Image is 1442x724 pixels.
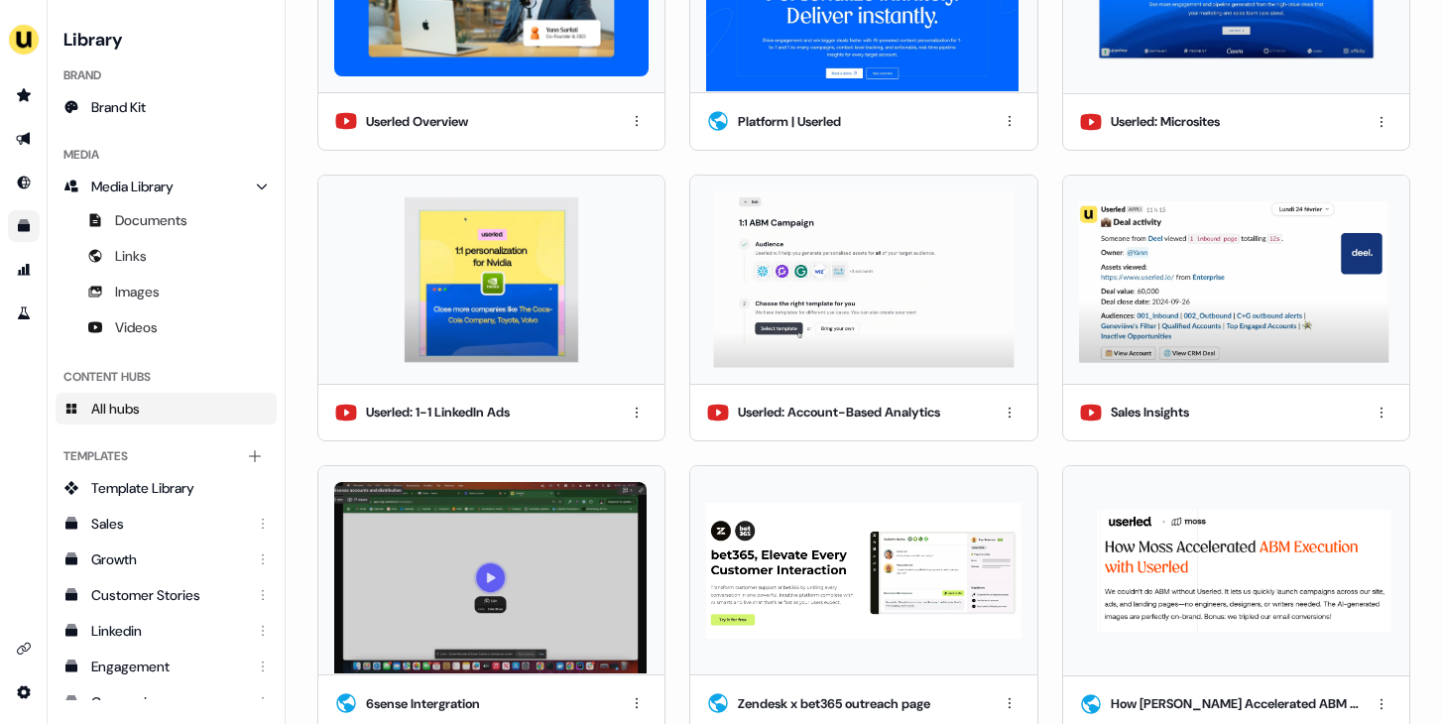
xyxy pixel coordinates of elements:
[8,167,40,198] a: Go to Inbound
[1111,403,1189,422] div: Sales Insights
[91,478,194,498] span: Template Library
[91,657,245,676] div: Engagement
[738,112,841,132] div: Platform | Userled
[8,123,40,155] a: Go to outbound experience
[91,692,245,712] div: Conversion
[706,191,1021,368] img: Userled: Account-Based Analytics
[56,543,277,575] a: Growth
[56,276,277,307] a: Images
[91,514,245,534] div: Sales
[738,694,930,714] div: Zendesk x bet365 outreach page
[366,403,510,422] div: Userled: 1-1 LinkedIn Ads
[115,317,158,337] span: Videos
[56,24,277,52] h3: Library
[56,686,277,718] a: Conversion
[56,139,277,171] div: Media
[56,361,277,393] div: Content Hubs
[1111,694,1362,714] div: How [PERSON_NAME] Accelerated ABM Execution with Userled
[8,676,40,708] a: Go to integrations
[8,633,40,664] a: Go to integrations
[91,585,245,605] div: Customer Stories
[706,482,1021,659] img: Zendesk® x Bet365 Outreach example
[56,311,277,343] a: Videos
[1111,112,1220,132] div: Userled: Microsites
[91,399,140,419] span: All hubs
[334,482,647,673] img: 6sense Intergration
[56,91,277,123] a: Brand Kit
[56,615,277,647] a: Linkedin
[8,210,40,242] a: Go to templates
[8,79,40,111] a: Go to prospects
[56,204,277,236] a: Documents
[56,393,277,424] a: All hubs
[91,97,146,117] span: Brand Kit
[91,549,245,569] div: Growth
[1079,191,1393,369] img: Sales Insights
[1062,175,1410,442] button: Sales InsightsSales Insights
[8,254,40,286] a: Go to attribution
[91,621,245,641] div: Linkedin
[115,246,147,266] span: Links
[366,694,480,714] div: 6sense Intergration
[1079,482,1393,660] img: How Moss Accelerated ABM Execution with Userled
[56,60,277,91] div: Brand
[366,112,468,132] div: Userled Overview
[56,440,277,472] div: Templates
[317,175,665,442] button: Userled: 1-1 LinkedIn AdsUserled: 1-1 LinkedIn Ads
[91,177,174,196] span: Media Library
[334,191,649,368] img: Userled: 1-1 LinkedIn Ads
[115,282,160,302] span: Images
[56,579,277,611] a: Customer Stories
[56,171,277,202] a: Media Library
[689,175,1037,442] button: Userled: Account-Based AnalyticsUserled: Account-Based Analytics
[56,508,277,540] a: Sales
[56,651,277,682] a: Engagement
[115,210,187,230] span: Documents
[8,298,40,329] a: Go to experiments
[56,472,277,504] a: Template Library
[56,240,277,272] a: Links
[738,403,940,422] div: Userled: Account-Based Analytics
